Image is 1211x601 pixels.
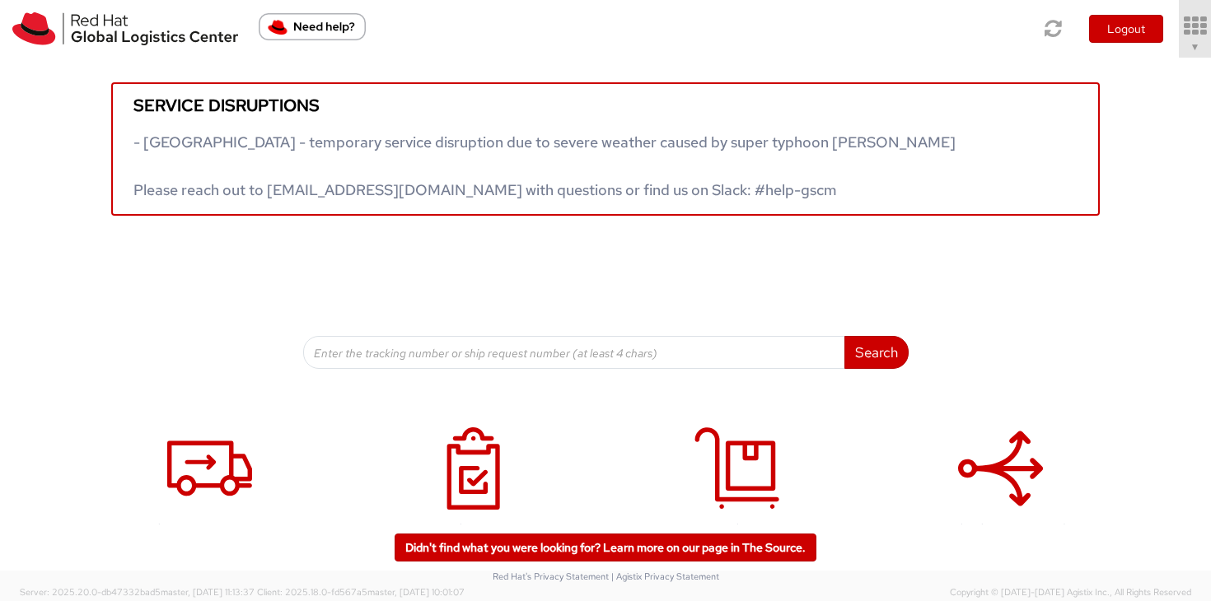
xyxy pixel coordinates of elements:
[611,571,719,582] a: | Agistix Privacy Statement
[257,586,465,598] span: Client: 2025.18.0-fd567a5
[1190,40,1200,54] span: ▼
[350,410,597,564] a: My Shipments
[614,410,861,564] a: My Deliveries
[133,96,1078,114] h5: Service disruptions
[161,586,255,598] span: master, [DATE] 11:13:37
[367,586,465,598] span: master, [DATE] 10:01:07
[12,12,238,45] img: rh-logistics-00dfa346123c4ec078e1.svg
[895,522,1107,538] h4: Batch Shipping Guide
[86,410,334,564] a: Shipment Request
[844,336,909,369] button: Search
[1089,15,1163,43] button: Logout
[20,586,255,598] span: Server: 2025.20.0-db47332bad5
[303,336,845,369] input: Enter the tracking number or ship request number (at least 4 chars)
[104,522,316,538] h4: Shipment Request
[259,13,366,40] button: Need help?
[133,133,956,199] span: - [GEOGRAPHIC_DATA] - temporary service disruption due to severe weather caused by super typhoon ...
[950,586,1191,599] span: Copyright © [DATE]-[DATE] Agistix Inc., All Rights Reserved
[877,410,1124,564] a: Batch Shipping Guide
[367,522,580,538] h4: My Shipments
[631,522,844,538] h4: My Deliveries
[395,533,816,561] a: Didn't find what you were looking for? Learn more on our page in The Source.
[111,82,1100,216] a: Service disruptions - [GEOGRAPHIC_DATA] - temporary service disruption due to severe weather caus...
[493,571,609,582] a: Red Hat's Privacy Statement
